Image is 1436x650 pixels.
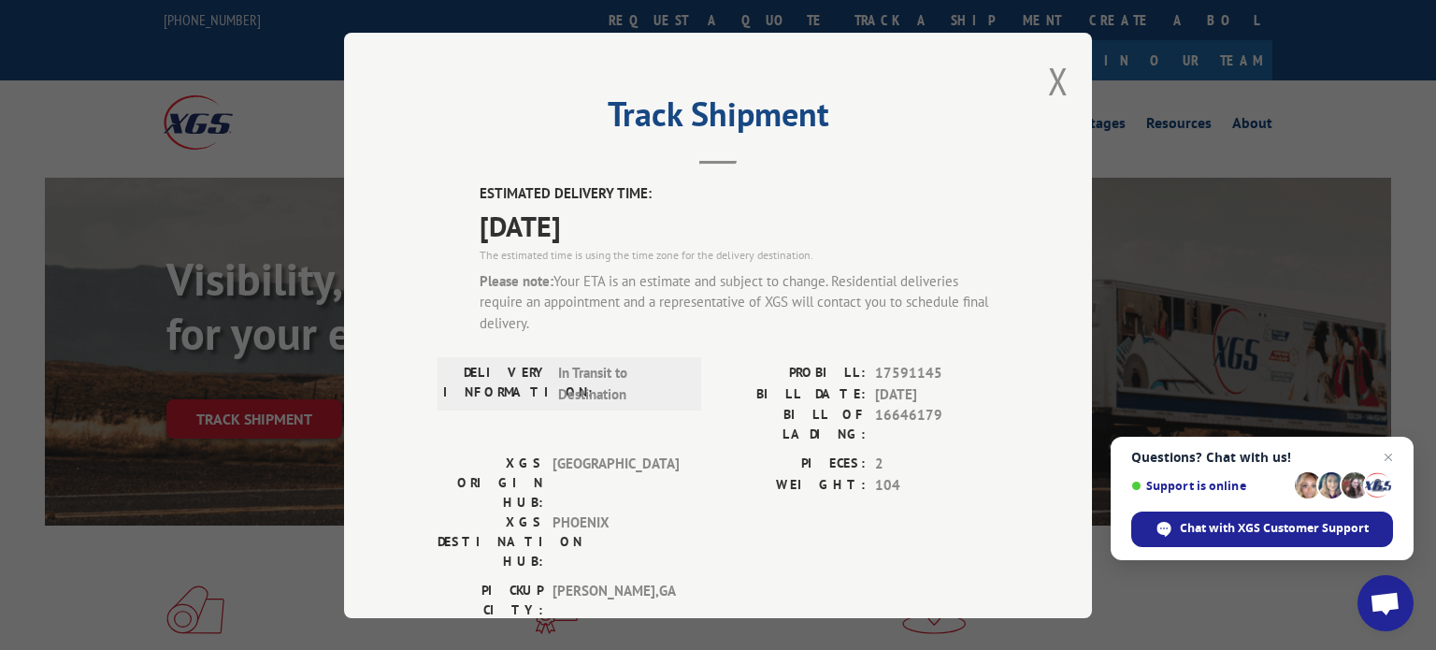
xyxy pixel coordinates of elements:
span: [DATE] [480,204,998,246]
span: Questions? Chat with us! [1131,450,1393,465]
span: Support is online [1131,479,1288,493]
span: [PERSON_NAME] , GA [553,581,679,620]
span: 2 [875,454,998,475]
h2: Track Shipment [438,101,998,137]
button: Close modal [1048,56,1069,106]
label: WEIGHT: [718,474,866,496]
label: ESTIMATED DELIVERY TIME: [480,183,998,205]
label: PIECES: [718,454,866,475]
label: BILL OF LADING: [718,405,866,444]
strong: Please note: [480,271,553,289]
span: In Transit to Destination [558,363,684,405]
div: The estimated time is using the time zone for the delivery destination. [480,246,998,263]
label: PICKUP CITY: [438,581,543,620]
label: BILL DATE: [718,383,866,405]
span: PHOENIX [553,513,679,571]
span: 17591145 [875,363,998,384]
a: Open chat [1357,575,1414,631]
label: PROBILL: [718,363,866,384]
label: DELIVERY INFORMATION: [443,363,549,405]
label: XGS DESTINATION HUB: [438,513,543,571]
span: [DATE] [875,383,998,405]
span: [GEOGRAPHIC_DATA] [553,454,679,513]
span: Chat with XGS Customer Support [1180,520,1369,537]
span: Chat with XGS Customer Support [1131,512,1393,547]
span: 16646179 [875,405,998,444]
div: Your ETA is an estimate and subject to change. Residential deliveries require an appointment and ... [480,270,998,334]
span: 104 [875,474,998,496]
label: XGS ORIGIN HUB: [438,454,543,513]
